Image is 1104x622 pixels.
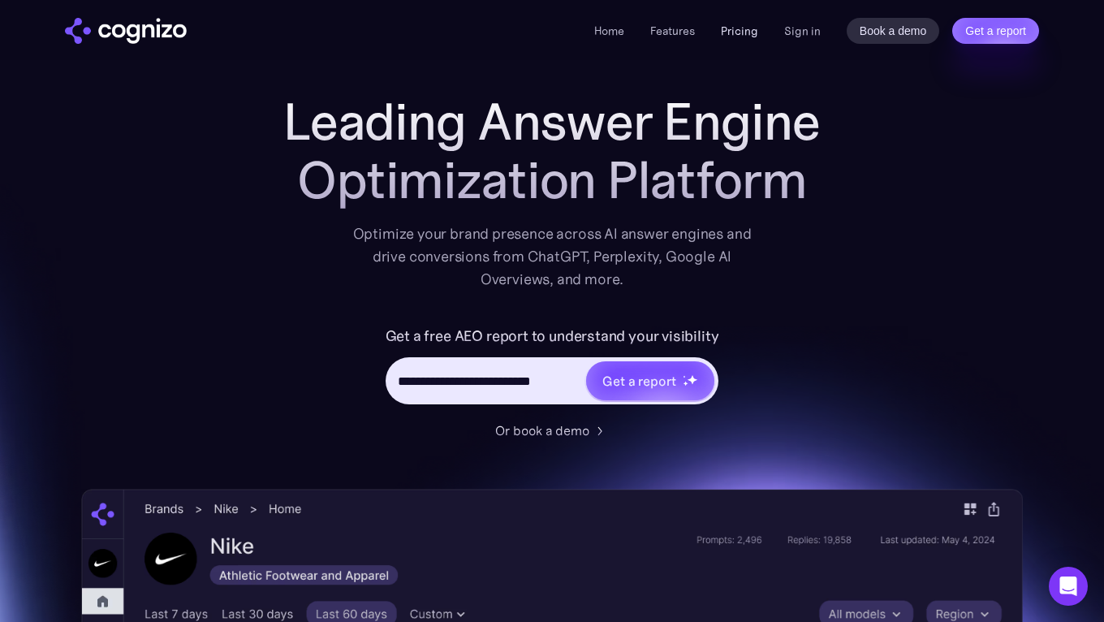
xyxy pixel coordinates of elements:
[1049,567,1088,606] div: Open Intercom Messenger
[227,93,877,209] h1: Leading Answer Engine Optimization Platform
[650,24,695,38] a: Features
[352,222,752,291] div: Optimize your brand presence across AI answer engines and drive conversions from ChatGPT, Perplex...
[683,381,688,387] img: star
[784,21,821,41] a: Sign in
[65,18,187,44] a: home
[721,24,758,38] a: Pricing
[495,421,589,440] div: Or book a demo
[847,18,940,44] a: Book a demo
[386,323,719,413] form: Hero URL Input Form
[594,24,624,38] a: Home
[683,375,685,378] img: star
[952,18,1039,44] a: Get a report
[495,421,609,440] a: Or book a demo
[65,18,187,44] img: cognizo logo
[687,374,697,385] img: star
[386,323,719,349] label: Get a free AEO report to understand your visibility
[584,360,716,402] a: Get a reportstarstarstar
[602,371,675,391] div: Get a report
